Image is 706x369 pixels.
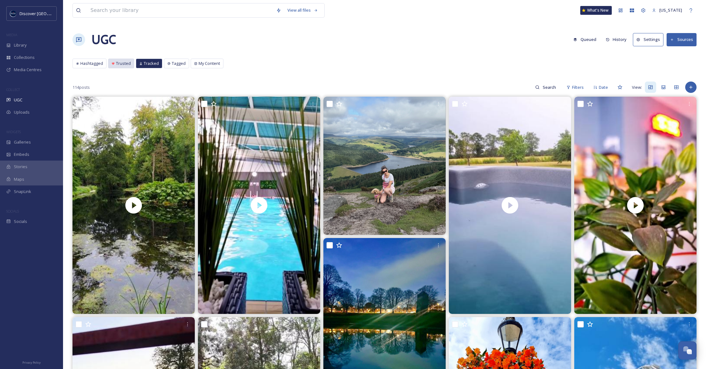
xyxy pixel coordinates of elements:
span: UGC [14,97,22,103]
img: thumbnail [72,97,195,314]
span: Hashtagged [80,60,103,66]
button: Queued [570,33,599,46]
span: SOCIALS [6,209,19,213]
span: Tagged [172,60,186,66]
span: Filters [572,84,584,90]
img: thumbnail [449,97,571,314]
button: Sources [667,33,697,46]
span: [US_STATE] [659,7,682,13]
img: thumbnail [574,97,697,314]
img: Untitled%20design%20%282%29.png [10,10,16,17]
a: Queued [570,33,603,46]
img: thumbnail [198,97,320,314]
span: Collections [14,54,35,60]
span: SnapLink [14,189,31,195]
video: R E L A X . barnsdalerutland you are perfect. Spa heaven. . If you end up trying somewhere/someon... [449,97,571,314]
a: UGC [91,30,116,49]
span: Media Centres [14,67,42,73]
video: C O F F E E . The coolest coffee shop! grocery.espresso is dope. Yes i said dope. . If you end up... [574,97,697,314]
span: 114 posts [72,84,90,90]
span: Privacy Policy [22,360,41,365]
span: Discover [GEOGRAPHIC_DATA] [20,10,77,16]
input: Search your library [87,3,273,17]
video: W A L K S . Glorious walks with courtney_amelia_ over at stowe_nt nationaltrust . It was stunnnin... [72,97,195,314]
span: Uploads [14,109,30,115]
span: WIDGETS [6,129,21,134]
span: Tracked [144,60,159,66]
span: MEDIA [6,32,17,37]
span: My Content [199,60,220,66]
a: Privacy Policy [22,358,41,366]
img: 𝗠𝗔𝗠𝗔’𝗦 𝗙𝗔𝗩𝗢𝗨𝗥𝗜𝗧𝗘 𝗔𝗗𝗩𝗘𝗡𝗧𝗨𝗥𝗘 𝗕𝗨𝗗𝗗𝗬 💕 Wearing ‘Walkies Ready’ in Raspberry Pink. #bamfordedge #peakd... [323,97,446,235]
button: History [603,33,630,46]
video: B L I S S . PR INVITE . Have you been to rutlandhallhotel You really should! . If you end up tryi... [198,97,320,314]
button: Settings [633,33,663,46]
a: Settings [633,33,667,46]
span: Stories [14,164,27,170]
span: Date [599,84,608,90]
span: COLLECT [6,87,20,92]
span: Maps [14,176,24,182]
button: Open Chat [678,341,697,360]
a: What's New [580,6,612,15]
span: Galleries [14,139,31,145]
a: View all files [284,4,321,16]
span: Embeds [14,151,29,157]
a: [US_STATE] [649,4,685,16]
input: Search [540,81,560,94]
span: Library [14,42,26,48]
a: History [603,33,633,46]
span: View: [632,84,642,90]
span: Socials [14,219,27,224]
span: Trusted [116,60,131,66]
